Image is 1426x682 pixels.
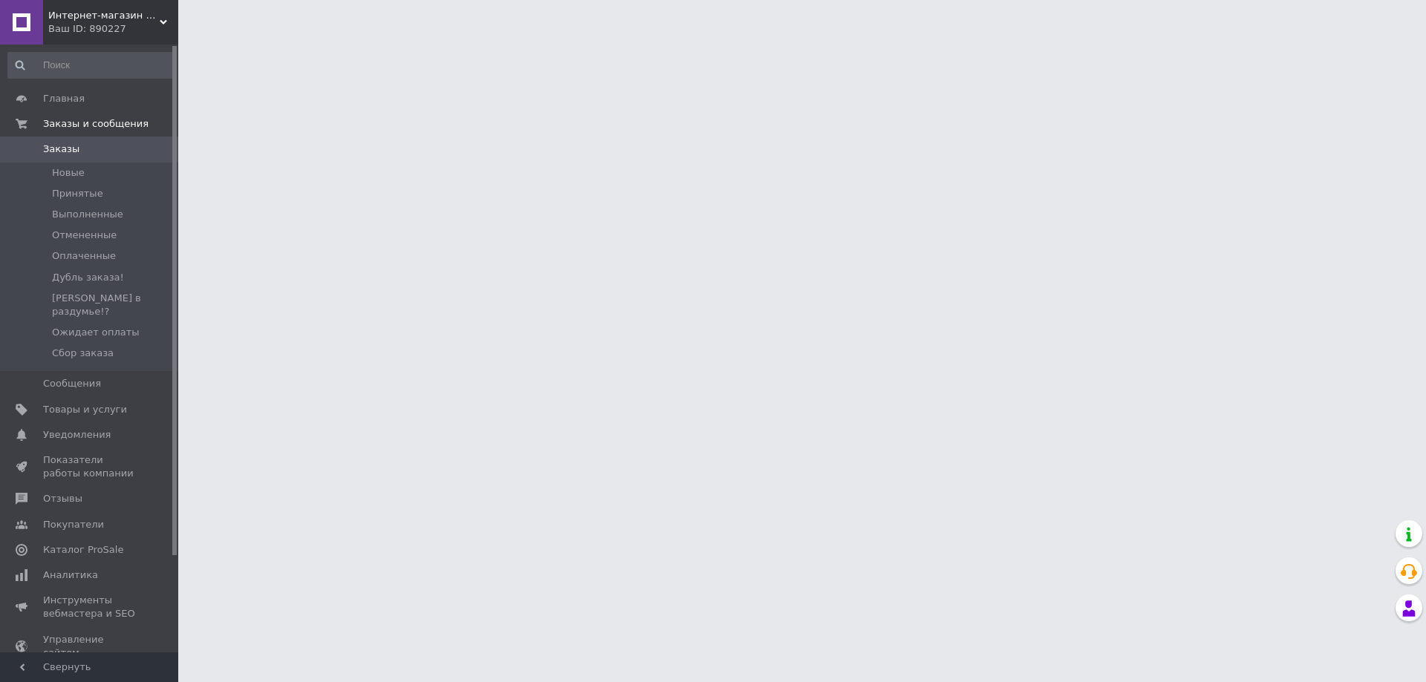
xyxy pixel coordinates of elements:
input: Поиск [7,52,175,79]
span: Оплаченные [52,249,116,263]
span: Отмененные [52,229,117,242]
span: Заказы и сообщения [43,117,149,131]
span: Новые [52,166,85,180]
span: Управление сайтом [43,633,137,660]
span: Уведомления [43,428,111,442]
span: Принятые [52,187,103,200]
span: Ожидает оплаты [52,326,140,339]
span: Товары и услуги [43,403,127,416]
div: Ваш ID: 890227 [48,22,178,36]
span: [PERSON_NAME] в раздумье!? [52,292,174,318]
span: Покупатели [43,518,104,531]
span: Выполненные [52,208,123,221]
span: Главная [43,92,85,105]
span: Каталог ProSale [43,543,123,557]
span: Интернет-магазин "Стильняшка" [48,9,160,22]
span: Сообщения [43,377,101,390]
span: Отзывы [43,492,82,505]
span: Инструменты вебмастера и SEO [43,594,137,620]
span: Показатели работы компании [43,453,137,480]
span: Сбор заказа [52,347,114,360]
span: Дубль заказа! [52,271,124,284]
span: Аналитика [43,568,98,582]
span: Заказы [43,142,79,156]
